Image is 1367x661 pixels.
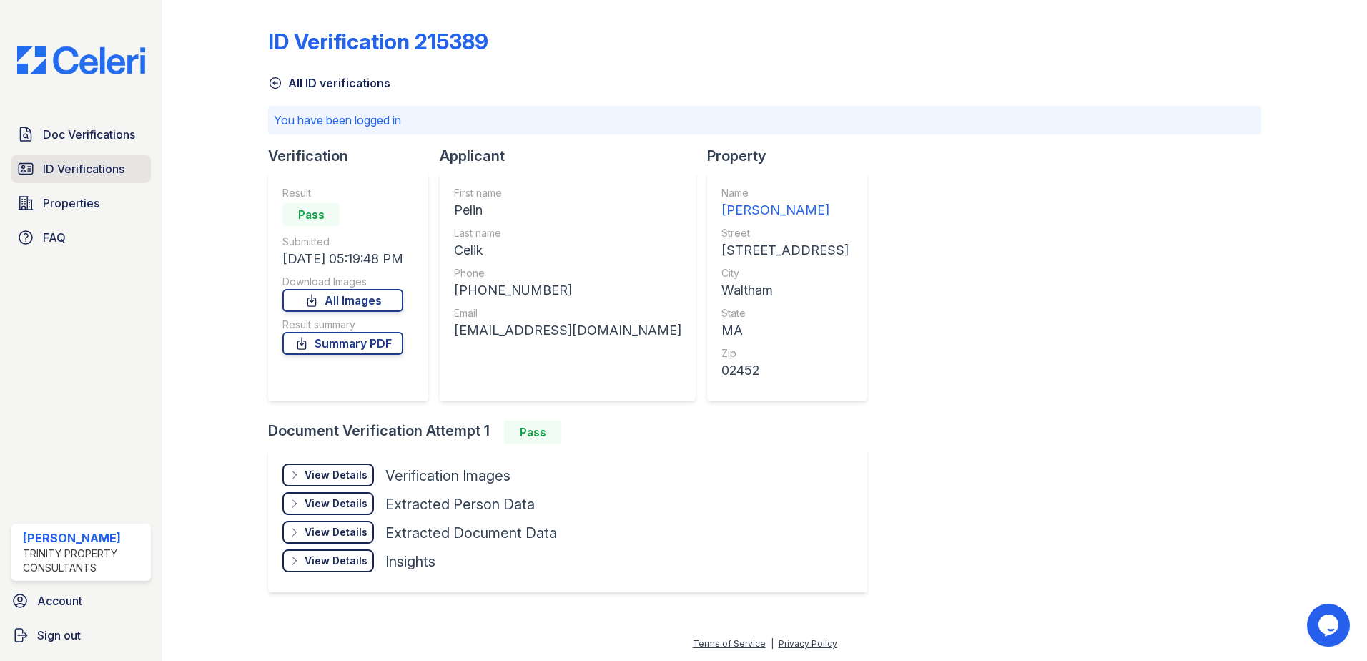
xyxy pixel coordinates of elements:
[779,638,837,649] a: Privacy Policy
[721,200,849,220] div: [PERSON_NAME]
[282,289,403,312] a: All Images
[43,229,66,246] span: FAQ
[282,275,403,289] div: Download Images
[305,496,367,511] div: View Details
[1307,604,1353,647] iframe: chat widget
[454,226,681,240] div: Last name
[305,468,367,482] div: View Details
[268,29,488,54] div: ID Verification 215389
[721,266,849,280] div: City
[385,523,557,543] div: Extracted Document Data
[11,120,151,149] a: Doc Verifications
[305,554,367,568] div: View Details
[11,223,151,252] a: FAQ
[504,421,561,444] div: Pass
[6,621,157,650] a: Sign out
[43,160,124,177] span: ID Verifications
[6,46,157,74] img: CE_Logo_Blue-a8612792a0a2168367f1c8372b55b34899dd931a85d93a1a3d3e32e68fde9ad4.png
[721,226,849,240] div: Street
[771,638,774,649] div: |
[305,525,367,539] div: View Details
[23,529,145,547] div: [PERSON_NAME]
[721,361,849,381] div: 02452
[268,74,390,92] a: All ID verifications
[385,466,510,486] div: Verification Images
[721,346,849,361] div: Zip
[454,266,681,280] div: Phone
[282,318,403,332] div: Result summary
[454,306,681,320] div: Email
[721,186,849,200] div: Name
[385,494,535,514] div: Extracted Person Data
[454,186,681,200] div: First name
[282,186,403,200] div: Result
[37,627,81,644] span: Sign out
[385,552,435,572] div: Insights
[282,203,340,226] div: Pass
[454,280,681,300] div: [PHONE_NUMBER]
[23,547,145,575] div: Trinity Property Consultants
[37,592,82,609] span: Account
[721,320,849,341] div: MA
[707,146,879,166] div: Property
[721,280,849,300] div: Waltham
[268,421,879,444] div: Document Verification Attempt 1
[43,126,135,143] span: Doc Verifications
[6,587,157,615] a: Account
[274,112,1255,129] p: You have been logged in
[282,235,403,249] div: Submitted
[43,195,99,212] span: Properties
[282,332,403,355] a: Summary PDF
[721,306,849,320] div: State
[693,638,766,649] a: Terms of Service
[268,146,440,166] div: Verification
[721,186,849,220] a: Name [PERSON_NAME]
[11,155,151,183] a: ID Verifications
[11,189,151,217] a: Properties
[282,249,403,269] div: [DATE] 05:19:48 PM
[440,146,707,166] div: Applicant
[454,240,681,260] div: Celik
[721,240,849,260] div: [STREET_ADDRESS]
[454,320,681,341] div: [EMAIL_ADDRESS][DOMAIN_NAME]
[454,200,681,220] div: Pelin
